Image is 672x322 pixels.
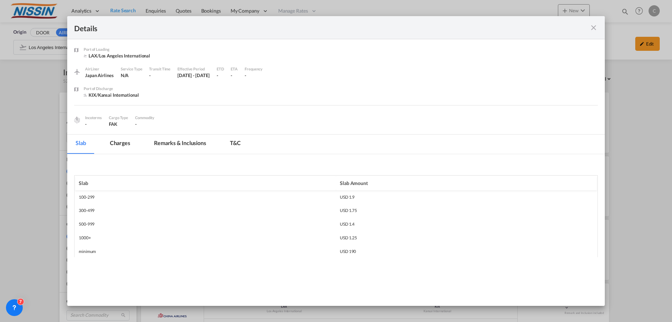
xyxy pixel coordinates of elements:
div: - [217,72,224,78]
md-dialog: Port of Loading ... [67,16,605,306]
body: Editor, editor4 [7,7,516,84]
div: ETA [231,66,238,72]
div: Cargo Type [109,115,128,121]
div: Japan Airlines [85,72,114,78]
div: Port of Discharge [84,85,140,92]
div: - [245,72,262,78]
th: Slab Amount [336,176,597,190]
div: Service Type [121,66,142,72]
div: Frequency [245,66,262,72]
td: 300-499 [75,204,336,217]
p: The rates are Alf-in rate, including screening fee EXCLUSIONS: 1 Perishable shipments falling und... [7,19,516,84]
td: USD 190 [336,245,597,258]
span: - [135,121,137,127]
md-tab-item: T&C [222,135,249,154]
span: N/A [121,73,129,78]
div: Incoterms [85,115,102,121]
md-tab-item: Charges [101,135,139,154]
body: Editor, editor6 [7,7,516,14]
div: Transit Time [149,66,170,72]
td: USD 1.9 [336,191,597,204]
div: Details [74,23,545,32]
body: Editor, editor5 [7,7,516,14]
td: minimum [75,245,336,258]
td: USD 1.4 [336,218,597,231]
td: USD 1.25 [336,232,597,245]
div: - [85,121,102,127]
td: USD 1.75 [336,204,597,217]
td: 1000+ [75,232,336,245]
td: 100-299 [75,191,336,204]
md-pagination-wrapper: Use the left and right arrow keys to navigate between tabs [67,135,256,154]
strong: General terms : [7,8,40,13]
td: 500-999 [75,218,336,231]
md-icon: icon-close fg-AAA8AD m-0 cursor [589,23,598,32]
th: Slab [75,176,336,190]
div: - [149,72,170,78]
div: 1 Sep 2025 - 31 Mar 2026 [177,72,210,78]
div: AirLiner [85,66,114,72]
md-tab-item: Remarks & Inclusions [146,135,215,154]
div: FAK [109,121,128,127]
md-tab-item: Slab [67,135,94,154]
div: Commodity [135,115,154,121]
div: ETD [217,66,224,72]
div: - [231,72,238,78]
div: LAX/Los Angeles International [84,53,150,59]
div: KIX/Kansai International [84,92,140,98]
div: Port of Loading [84,46,150,53]
div: Effective Period [177,66,210,72]
img: cargo.png [73,116,81,124]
